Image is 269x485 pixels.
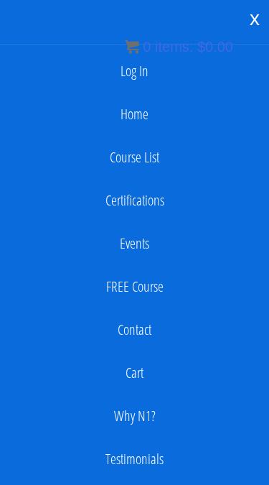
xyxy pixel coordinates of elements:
[7,186,262,215] a: Certifications
[7,445,262,474] a: Testimonials
[197,39,233,55] bdi: 0.00
[7,402,262,430] a: Why N1?
[125,39,233,55] a: 0 items: $0.00
[7,315,262,344] a: Contact
[240,4,269,34] div: x
[197,39,205,55] span: $
[7,143,262,172] a: Course List
[7,272,262,301] a: FREE Course
[7,229,262,258] a: Events
[125,40,139,54] img: icon11.png
[143,39,151,55] span: 0
[7,100,262,129] a: Home
[7,57,262,86] a: Log In
[155,39,193,55] span: items:
[7,359,262,387] a: Cart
